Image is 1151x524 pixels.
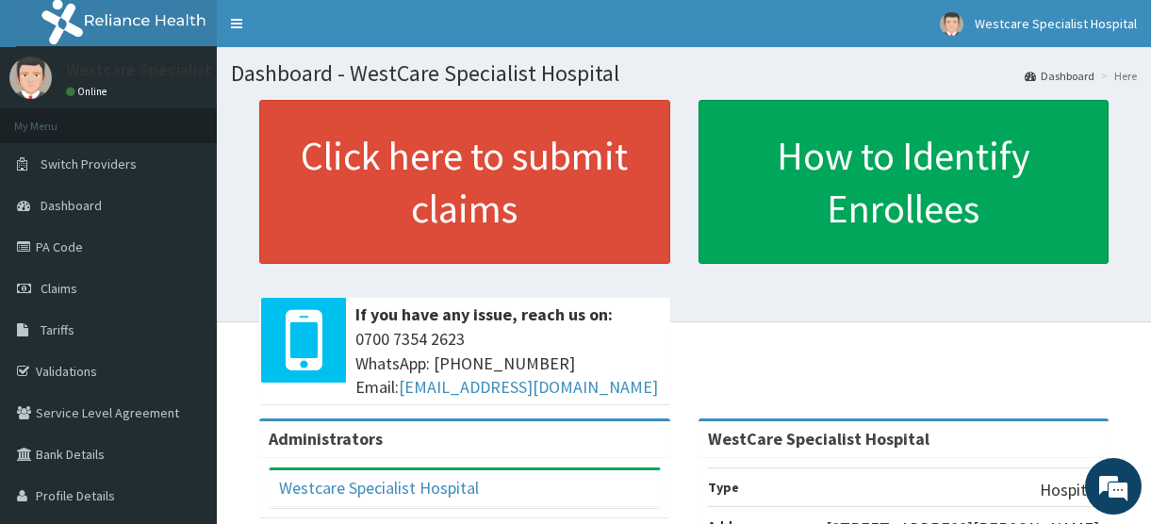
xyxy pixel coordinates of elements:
img: User Image [9,57,52,99]
span: Westcare Specialist Hospital [975,15,1137,32]
span: 0700 7354 2623 WhatsApp: [PHONE_NUMBER] Email: [355,327,661,400]
b: Type [708,479,739,496]
strong: WestCare Specialist Hospital [708,428,929,450]
a: [EMAIL_ADDRESS][DOMAIN_NAME] [399,376,658,398]
span: Dashboard [41,197,102,214]
span: Claims [41,280,77,297]
img: User Image [940,12,963,36]
b: If you have any issue, reach us on: [355,303,613,325]
h1: Dashboard - WestCare Specialist Hospital [231,61,1137,86]
li: Here [1096,68,1137,84]
b: Administrators [269,428,383,450]
a: Online [66,85,111,98]
a: Dashboard [1025,68,1094,84]
p: Westcare Specialist Hospital [66,61,278,78]
p: Hospital [1040,478,1099,502]
span: Switch Providers [41,156,137,172]
a: Click here to submit claims [259,100,670,264]
a: Westcare Specialist Hospital [279,477,479,499]
a: How to Identify Enrollees [699,100,1110,264]
span: Tariffs [41,321,74,338]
